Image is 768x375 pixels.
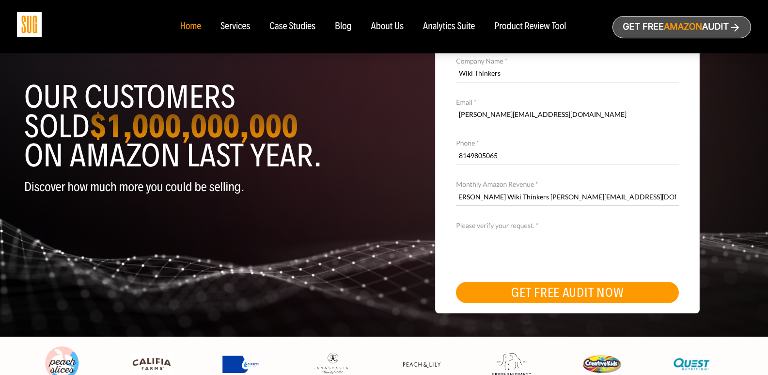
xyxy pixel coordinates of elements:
[24,180,377,194] p: Discover how much more you could be selling.
[456,138,679,148] label: Phone *
[180,21,201,32] a: Home
[335,21,352,32] a: Blog
[90,106,298,146] strong: $1,000,000,000
[456,147,679,164] input: Contact Number *
[423,21,475,32] a: Analytics Suite
[582,355,621,373] img: Creative Kids
[456,106,679,123] input: Email *
[456,220,679,231] label: Please verify your request. *
[456,97,679,108] label: Email *
[17,12,42,37] img: Sug
[402,361,441,368] img: Peach & Lily
[269,21,315,32] a: Case Studies
[222,356,261,373] img: Express Water
[456,179,679,190] label: Monthly Amazon Revenue *
[456,56,679,66] label: Company Name *
[220,21,250,32] a: Services
[371,21,404,32] a: About Us
[672,354,711,375] img: Quest Nutriton
[494,21,566,32] a: Product Review Tool
[664,22,702,32] span: Amazon
[612,16,751,38] a: Get freeAmazonAudit
[132,354,171,375] img: Califia Farms
[24,82,377,170] h1: Our customers sold on Amazon last year.
[456,189,679,206] input: Monthly Amazon Revenue *
[456,282,679,303] button: GET FREE AUDIT NOW
[456,65,679,82] input: Company Name *
[456,229,603,267] iframe: reCAPTCHA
